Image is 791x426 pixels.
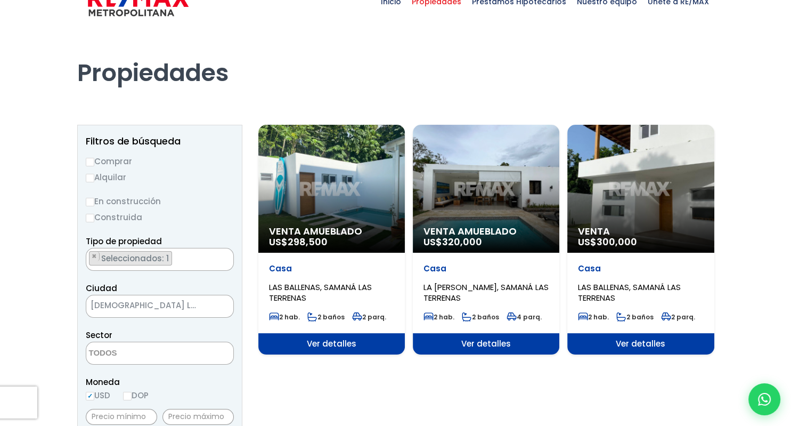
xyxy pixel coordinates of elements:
[123,392,132,400] input: DOP
[86,198,94,206] input: En construcción
[86,329,112,341] span: Sector
[86,342,190,365] textarea: Search
[258,333,405,355] span: Ver detalles
[507,312,542,321] span: 4 parq.
[567,333,714,355] span: Ver detalles
[92,252,97,261] span: ×
[86,158,94,166] input: Comprar
[661,312,695,321] span: 2 parq.
[578,282,681,303] span: LAS BALLENAS, SAMANÁ LAS TERRENAS
[269,235,328,248] span: US$
[86,214,94,222] input: Construida
[86,174,94,182] input: Alquilar
[86,298,207,313] span: SAMANÁ LAS TERRENAS
[567,125,714,355] a: Venta US$300,000 Casa LAS BALLENAS, SAMANÁ LAS TERRENAS 2 hab. 2 baños 2 parq. Ver detalles
[86,409,157,425] input: Precio mínimo
[413,125,559,355] a: Venta Amueblado US$320,000 Casa LA [PERSON_NAME], SAMANÁ LAS TERRENAS 2 hab. 2 baños 4 parq. Ver ...
[423,312,454,321] span: 2 hab.
[269,263,394,274] p: Casa
[86,389,110,402] label: USD
[217,302,223,311] span: ×
[86,155,234,168] label: Comprar
[86,171,234,184] label: Alquilar
[578,235,637,248] span: US$
[86,136,234,147] h2: Filtros de búsqueda
[222,251,228,262] button: Remove all items
[307,312,345,321] span: 2 baños
[423,235,482,248] span: US$
[123,389,149,402] label: DOP
[222,252,227,261] span: ×
[207,298,223,315] button: Remove all items
[86,295,234,318] span: SAMANÁ LAS TERRENAS
[616,312,654,321] span: 2 baños
[269,282,372,303] span: LAS BALLENAS, SAMANÁ LAS TERRENAS
[597,235,637,248] span: 300,000
[269,226,394,237] span: Venta Amueblado
[86,211,234,224] label: Construida
[86,248,92,271] textarea: Search
[77,29,714,87] h1: Propiedades
[269,312,300,321] span: 2 hab.
[258,125,405,355] a: Venta Amueblado US$298,500 Casa LAS BALLENAS, SAMANÁ LAS TERRENAS 2 hab. 2 baños 2 parq. Ver deta...
[578,263,703,274] p: Casa
[89,251,172,266] li: CASA
[462,312,499,321] span: 2 baños
[86,283,117,294] span: Ciudad
[578,312,609,321] span: 2 hab.
[86,195,234,208] label: En construcción
[423,226,549,237] span: Venta Amueblado
[89,252,100,261] button: Remove item
[578,226,703,237] span: Venta
[423,282,549,303] span: LA [PERSON_NAME], SAMANÁ LAS TERRENAS
[413,333,559,355] span: Ver detalles
[442,235,482,248] span: 320,000
[352,312,386,321] span: 2 parq.
[423,263,549,274] p: Casa
[86,236,162,247] span: Tipo de propiedad
[288,235,328,248] span: 298,500
[100,253,172,264] span: Seleccionados: 1
[86,375,234,389] span: Moneda
[86,392,94,400] input: USD
[162,409,234,425] input: Precio máximo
